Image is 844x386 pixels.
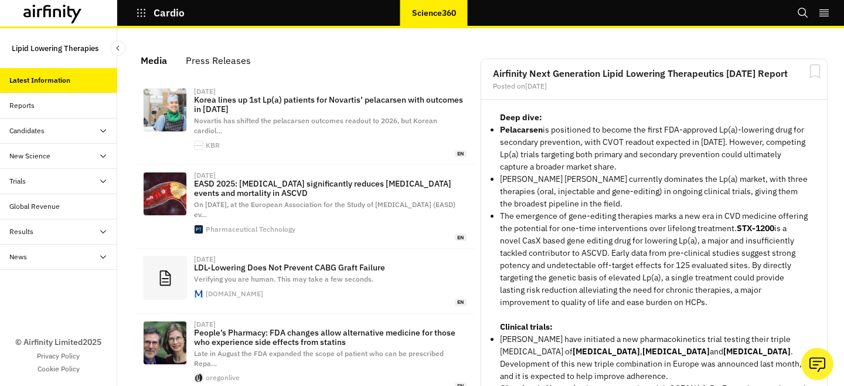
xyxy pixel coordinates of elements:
[38,364,80,374] a: Cookie Policy
[194,116,437,135] span: Novartis has shifted the pelacarsen outcomes readout to 2026, but Korean cardiol …
[797,3,809,23] button: Search
[9,100,35,111] div: Reports
[134,165,476,249] a: [DATE]EASD 2025: [MEDICAL_DATA] significantly reduces [MEDICAL_DATA] events and mortality in ASCV...
[194,95,467,114] p: Korea lines up 1st Lp(a) patients for Novartis’ pelacarsen with outcomes in [DATE]
[194,179,467,198] p: EASD 2025: [MEDICAL_DATA] significantly reduces [MEDICAL_DATA] events and mortality in ASCVD
[455,234,467,242] span: en
[194,172,216,179] div: [DATE]
[194,328,467,347] p: People’s Pharmacy: FDA changes allow alternative medicine for those who experience side effects f...
[9,75,70,86] div: Latest Information
[194,275,373,283] span: Verifying you are human. This may take a few seconds.
[9,126,45,136] div: Candidates
[144,321,186,364] img: I7EEKDBRPVAIRFT2IMDONBTNVA.tiff
[493,83,815,90] div: Posted on [DATE]
[194,263,467,272] p: LDL-Lowering Does Not Prevent CABG Graft Failure
[500,321,553,332] strong: Clinical trials:
[723,346,791,357] strong: [MEDICAL_DATA]
[500,173,808,210] li: [PERSON_NAME] [PERSON_NAME] currently dominates the Lp(a) market, with three therapies (oral, inj...
[12,38,98,59] p: Lipid Lowering Therapies
[154,8,185,18] p: Cardio
[134,249,476,313] a: [DATE]LDL-Lowering Does Not Prevent CABG Graft FailureVerifying you are human. This may take a fe...
[500,210,808,309] li: The emergence of gene-editing therapies marks a new era in CVD medicine offering the potential fo...
[642,346,710,357] strong: [MEDICAL_DATA]
[194,321,216,328] div: [DATE]
[9,201,60,212] div: Global Revenue
[808,64,822,79] svg: Bookmark Report
[500,112,542,123] strong: Deep dive:
[195,141,203,150] img: faviconV2
[195,225,203,233] img: cropped-Pharmaceutical-Technology-Favicon-300x300.png
[737,223,774,233] strong: STX-1200
[573,346,640,357] strong: [MEDICAL_DATA]
[9,252,27,262] div: News
[194,349,444,368] span: Late in August the FDA expanded the scope of patient who can be prescribed Repa …
[186,52,251,69] div: Press Releases
[144,172,186,215] img: ASCVD.jpg
[194,200,455,219] span: On [DATE], at the European Association for the Study of [MEDICAL_DATA] (EASD) ev …
[195,374,203,382] img: favicon.ico
[412,8,456,18] p: Science360
[136,3,185,23] button: Cardio
[194,256,216,263] div: [DATE]
[206,374,240,381] div: oregonlive
[455,299,467,306] span: en
[500,333,808,382] li: [PERSON_NAME] have initiated a new pharmacokinetics trial testing their triple [MEDICAL_DATA] of ...
[141,52,167,69] div: Media
[500,124,543,135] strong: Pelacarsen
[37,351,80,361] a: Privacy Policy
[194,88,216,95] div: [DATE]
[801,348,833,380] button: Ask our analysts
[9,176,26,187] div: Trials
[15,336,101,348] p: © Airfinity Limited 2025
[9,151,50,161] div: New Science
[134,81,476,165] a: [DATE]Korea lines up 1st Lp(a) patients for Novartis’ pelacarsen with outcomes in [DATE]Novartis ...
[144,89,186,131] img: 29116_31039_034_v150.jpg
[500,124,808,173] li: is positioned to become the first FDA-approved Lp(a)-lowering drug for secondary prevention, with...
[206,226,295,233] div: Pharmaceutical Technology
[9,226,33,237] div: Results
[206,290,263,297] div: [DOMAIN_NAME]
[195,290,203,298] img: faviconV2
[493,69,815,78] h2: Airfinity Next Generation Lipid Lowering Therapeutics [DATE] Report
[455,150,467,158] span: en
[206,142,220,149] div: KBR
[110,40,125,56] button: Close Sidebar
